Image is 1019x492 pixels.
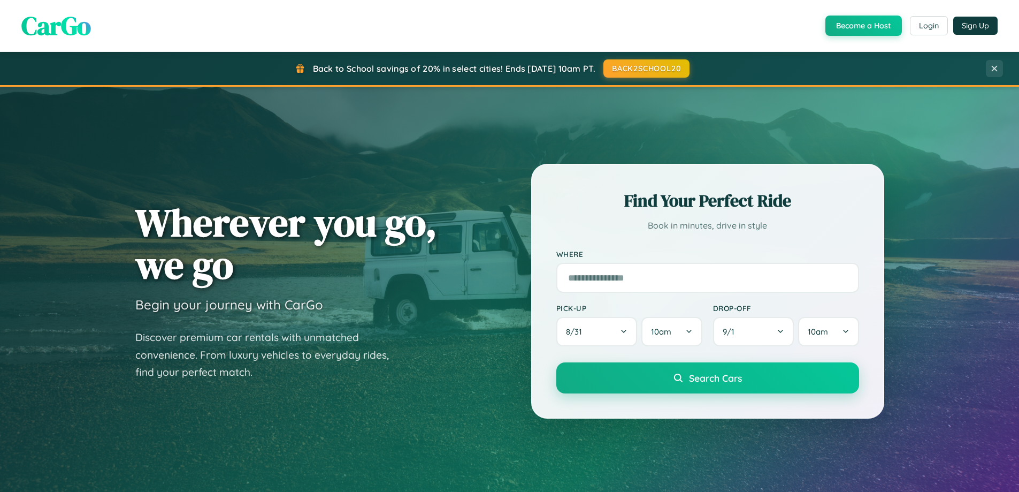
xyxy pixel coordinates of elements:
button: 10am [798,317,859,346]
button: Become a Host [825,16,902,36]
span: 9 / 1 [723,327,740,337]
h1: Wherever you go, we go [135,201,437,286]
button: BACK2SCHOOL20 [603,59,689,78]
span: Back to School savings of 20% in select cities! Ends [DATE] 10am PT. [313,63,595,74]
button: Login [910,16,948,35]
label: Where [556,249,859,259]
span: 10am [651,327,671,337]
label: Drop-off [713,304,859,313]
span: 8 / 31 [566,327,587,337]
span: CarGo [21,8,91,43]
button: 9/1 [713,317,794,346]
h3: Begin your journey with CarGo [135,297,323,313]
button: Search Cars [556,362,859,393]
button: Sign Up [953,17,998,35]
p: Book in minutes, drive in style [556,218,859,233]
button: 8/31 [556,317,638,346]
h2: Find Your Perfect Ride [556,189,859,213]
span: Search Cars [689,372,742,384]
p: Discover premium car rentals with unmatched convenience. From luxury vehicles to everyday rides, ... [135,329,403,381]
span: 10am [808,327,828,337]
label: Pick-up [556,304,702,313]
button: 10am [641,317,702,346]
